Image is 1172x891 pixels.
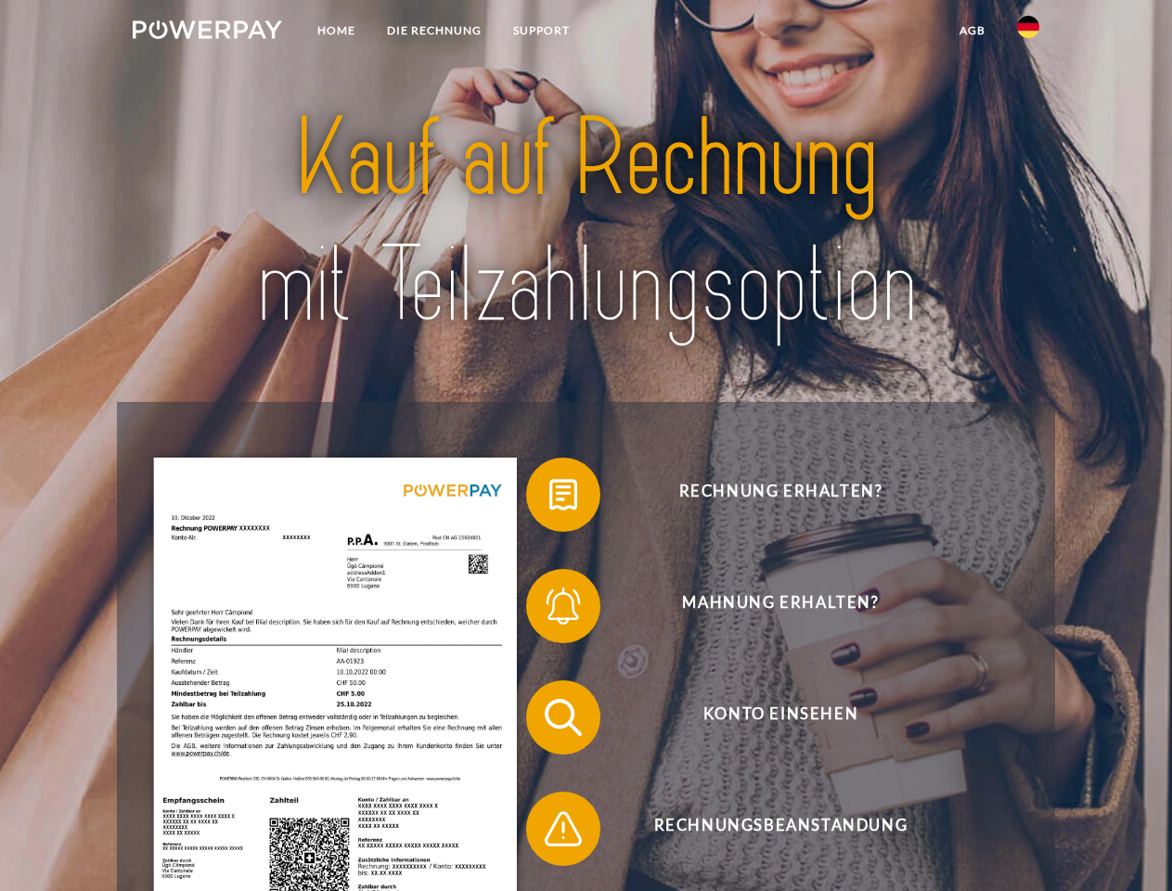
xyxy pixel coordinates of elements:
a: DIE RECHNUNG [371,14,497,47]
a: Home [302,14,371,47]
a: SUPPORT [497,14,586,47]
span: Konto einsehen [553,680,1008,755]
img: de [1017,16,1039,38]
img: qb_search.svg [540,694,586,741]
button: Mahnung erhalten? [526,569,1009,643]
img: title-powerpay_de.svg [177,89,995,355]
img: qb_bill.svg [540,471,586,518]
span: Mahnung erhalten? [553,569,1008,643]
button: Konto einsehen [526,680,1009,755]
img: qb_bell.svg [540,583,586,629]
a: agb [944,14,1001,47]
img: qb_warning.svg [540,806,586,852]
button: Rechnungsbeanstandung [526,792,1009,866]
img: logo-powerpay-white.svg [133,20,282,39]
span: Rechnung erhalten? [553,458,1008,532]
button: Rechnung erhalten? [526,458,1009,532]
span: Rechnungsbeanstandung [553,792,1008,866]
